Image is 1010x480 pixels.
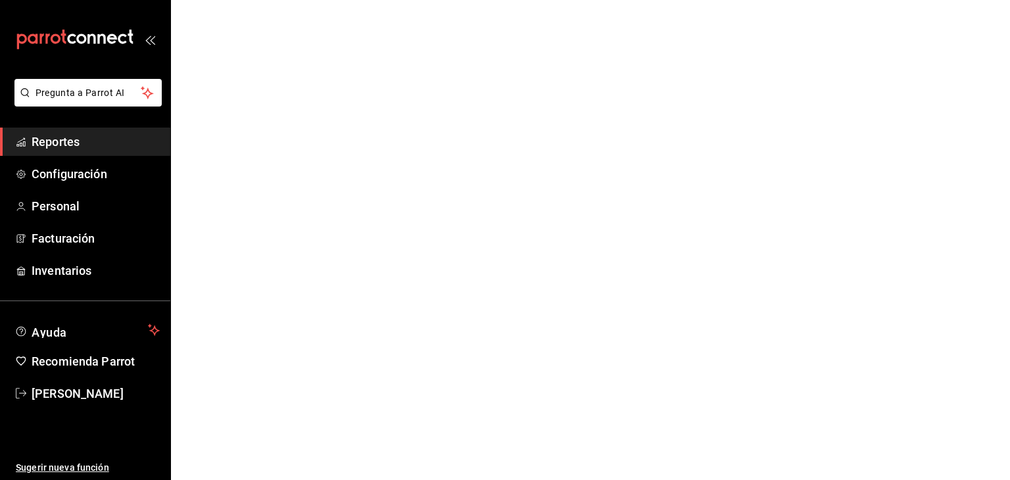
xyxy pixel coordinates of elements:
[32,197,160,215] span: Personal
[32,229,160,247] span: Facturación
[36,86,141,100] span: Pregunta a Parrot AI
[32,322,143,338] span: Ayuda
[16,461,160,475] span: Sugerir nueva función
[145,34,155,45] button: open_drawer_menu
[32,385,160,402] span: [PERSON_NAME]
[9,95,162,109] a: Pregunta a Parrot AI
[32,262,160,279] span: Inventarios
[32,352,160,370] span: Recomienda Parrot
[32,165,160,183] span: Configuración
[32,133,160,151] span: Reportes
[14,79,162,107] button: Pregunta a Parrot AI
